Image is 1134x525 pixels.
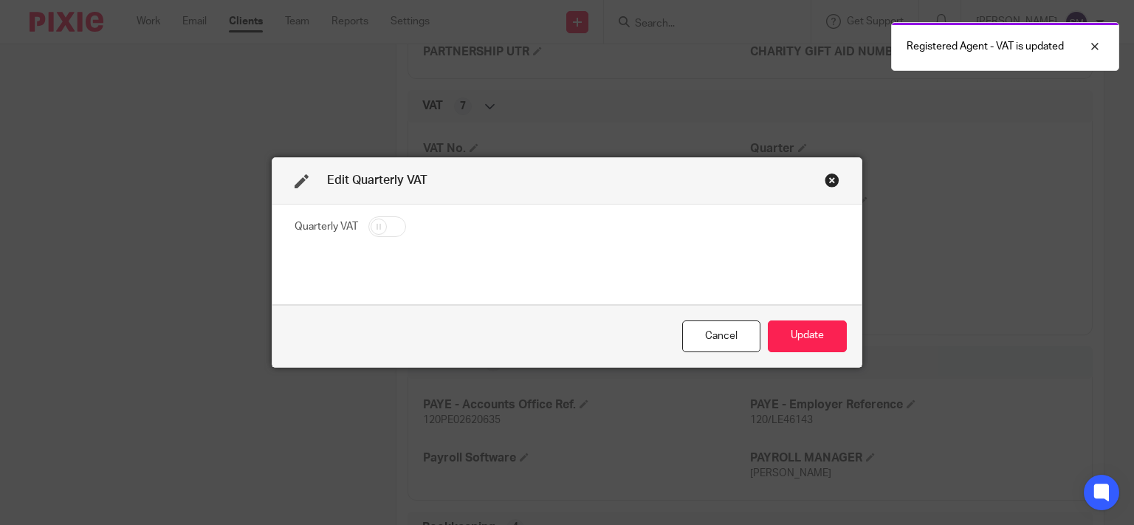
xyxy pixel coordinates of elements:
[825,173,839,188] div: Close this dialog window
[295,219,358,234] label: Quarterly VAT
[768,320,847,352] button: Update
[682,320,760,352] div: Close this dialog window
[327,174,427,186] span: Edit Quarterly VAT
[907,39,1064,54] p: Registered Agent - VAT is updated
